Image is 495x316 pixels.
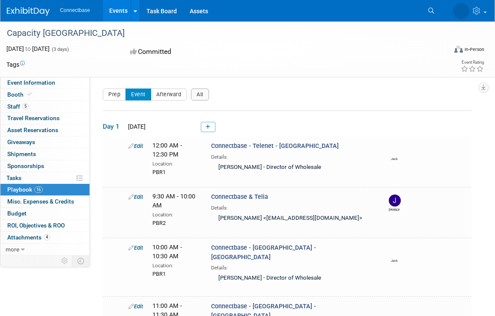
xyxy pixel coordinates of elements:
div: John Giblin [389,207,400,212]
i: Booth reservation complete [27,92,32,97]
span: Connectbase - [GEOGRAPHIC_DATA] - [GEOGRAPHIC_DATA] [211,244,316,260]
td: Toggle Event Tabs [72,255,90,266]
a: Playbook16 [0,184,89,195]
div: Jack Davey [389,156,400,161]
a: Tasks [0,172,89,184]
span: Misc. Expenses & Credits [7,198,74,205]
a: Budget [0,208,89,219]
a: Misc. Expenses & Credits [0,196,89,207]
span: 12:00 AM - 12:30 PM [152,142,182,158]
span: 16 [34,186,43,193]
span: Connectbase - Telenet - [GEOGRAPHIC_DATA] [211,142,339,150]
a: Edit [128,194,143,200]
div: Committed [128,44,276,59]
span: Giveaways [7,139,35,145]
div: PBR2 [152,219,198,227]
td: Personalize Event Tab Strip [57,255,72,266]
span: Day 1 [103,122,124,131]
a: Edit [128,245,143,251]
span: to [24,45,32,52]
a: Giveaways [0,136,89,148]
span: Booth [7,91,33,98]
img: ExhibitDay [7,7,50,16]
a: Travel Reservations [0,112,89,124]
div: Location: [152,210,198,219]
span: Shipments [7,151,36,157]
span: Event Information [7,79,55,86]
div: [PERSON_NAME] - Director of Wholesale [211,272,374,286]
span: 9:30 AM - 10:00 AM [152,193,195,209]
div: Details: [211,262,374,272]
span: [DATE] [125,123,146,130]
span: Budget [7,210,27,217]
div: Details: [211,151,374,161]
button: Prep [103,89,126,100]
a: Attachments4 [0,232,89,243]
div: Capacity [GEOGRAPHIC_DATA] [4,26,438,41]
a: Sponsorships [0,160,89,172]
a: Shipments [0,148,89,160]
img: John Giblin [389,195,401,207]
img: Jack Davey [389,304,401,316]
img: Format-Inperson.png [454,46,463,53]
div: PBR1 [152,168,198,176]
div: Event Rating [461,60,484,65]
a: Edit [128,143,143,149]
div: Event Format [410,44,485,57]
span: Tasks [6,174,21,181]
span: Travel Reservations [7,115,60,121]
span: 5 [22,103,29,109]
div: [PERSON_NAME] - Director of Wholesale [211,161,374,175]
a: Event Information [0,77,89,89]
span: Playbook [7,186,43,193]
span: ROI, Objectives & ROO [7,222,65,229]
a: Booth [0,89,89,100]
div: Location: [152,159,198,168]
div: Location: [152,261,198,269]
td: Tags [6,60,25,69]
a: ROI, Objectives & ROO [0,220,89,231]
a: more [0,244,89,255]
img: Jack Davey [389,245,401,257]
img: Jack Davey [453,3,469,19]
div: Jack Davey [389,257,400,263]
div: In-Person [464,46,484,53]
span: more [6,246,19,253]
div: PBR1 [152,269,198,278]
span: Asset Reservations [7,127,58,133]
button: All [191,89,209,100]
a: Staff5 [0,101,89,112]
button: Event [125,89,151,100]
span: Staff [7,103,29,110]
span: Connectbase & Telia [211,193,268,201]
span: Attachments [7,234,50,241]
div: Details: [211,202,374,212]
div: [PERSON_NAME] <[EMAIL_ADDRESS][DOMAIN_NAME]> [211,212,374,226]
span: [DATE] [DATE] [6,45,50,52]
a: Edit [128,303,143,310]
span: 10:00 AM - 10:30 AM [152,244,182,260]
button: Afterward [151,89,187,100]
img: Jack Davey [389,144,401,156]
span: 4 [44,234,50,240]
span: (3 days) [51,47,69,52]
span: Connectbase [60,7,90,13]
a: Asset Reservations [0,124,89,136]
span: Sponsorships [7,162,44,169]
